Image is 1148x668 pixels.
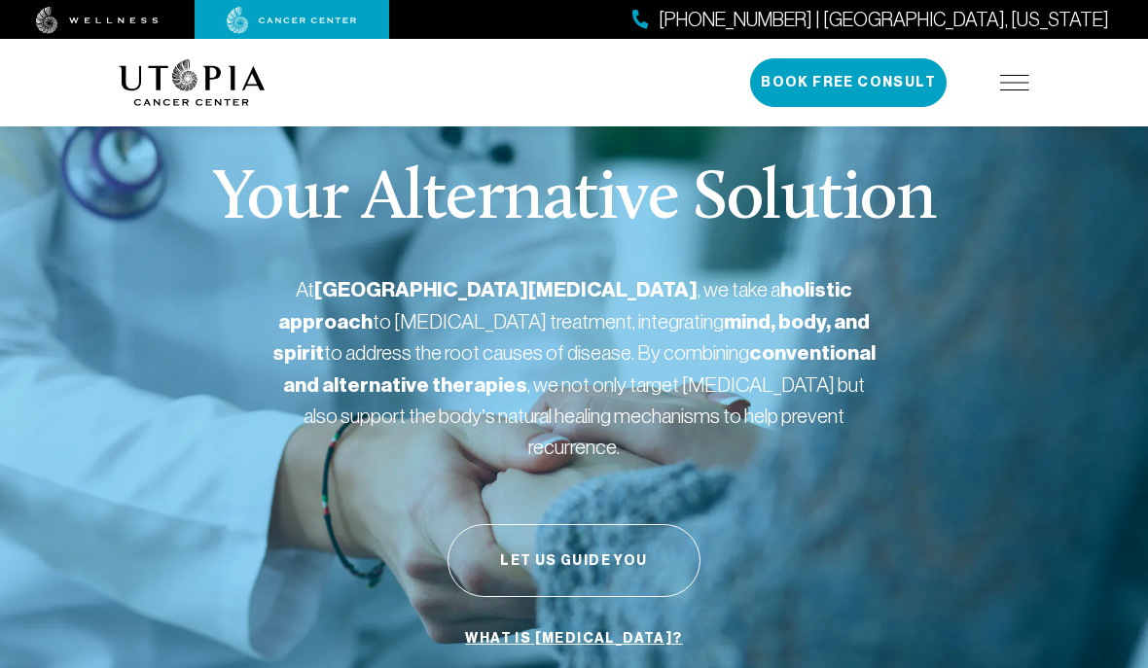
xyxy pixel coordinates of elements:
p: At , we take a to [MEDICAL_DATA] treatment, integrating to address the root causes of disease. By... [272,274,876,462]
img: cancer center [227,7,357,34]
img: logo [119,59,266,106]
strong: holistic approach [278,277,852,334]
span: [PHONE_NUMBER] | [GEOGRAPHIC_DATA], [US_STATE] [659,6,1109,34]
button: Let Us Guide You [448,524,700,597]
img: wellness [36,7,159,34]
a: [PHONE_NUMBER] | [GEOGRAPHIC_DATA], [US_STATE] [632,6,1109,34]
a: What is [MEDICAL_DATA]? [460,620,687,657]
strong: [GEOGRAPHIC_DATA][MEDICAL_DATA] [314,277,698,302]
p: Your Alternative Solution [212,165,935,235]
strong: conventional and alternative therapies [283,340,876,398]
button: Book Free Consult [750,58,947,107]
img: icon-hamburger [1000,75,1029,90]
